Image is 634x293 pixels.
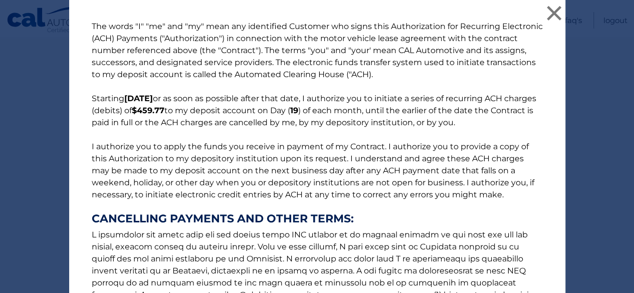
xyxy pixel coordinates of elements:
[132,106,164,115] b: $459.77
[124,94,153,103] b: [DATE]
[544,3,564,23] button: ×
[92,213,543,225] strong: CANCELLING PAYMENTS AND OTHER TERMS:
[290,106,298,115] b: 19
